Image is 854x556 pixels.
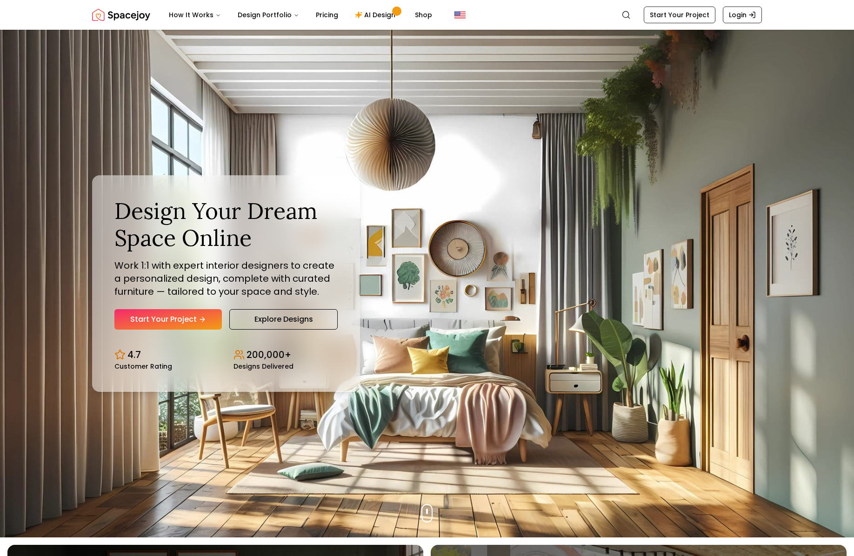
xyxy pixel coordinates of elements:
a: Pricing [308,6,346,24]
a: AI Design [347,6,406,24]
img: Spacejoy Logo [92,6,150,24]
a: Explore Designs [229,309,338,330]
small: Designs Delivered [234,363,294,370]
nav: Main [161,6,440,24]
img: United States [454,9,466,20]
div: Design stats [114,341,338,370]
a: Start Your Project [644,7,715,23]
small: Customer Rating [114,363,172,370]
a: Shop [407,6,440,24]
a: Login [723,7,762,23]
a: Start Your Project [114,309,222,330]
button: How It Works [161,6,228,24]
p: 200,000+ [247,348,291,361]
p: Work 1:1 with expert interior designers to create a personalized design, complete with curated fu... [114,259,338,298]
p: 4.7 [127,348,141,361]
h1: Design Your Dream Space Online [114,198,338,251]
button: Design Portfolio [230,6,307,24]
a: Spacejoy [92,6,150,24]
